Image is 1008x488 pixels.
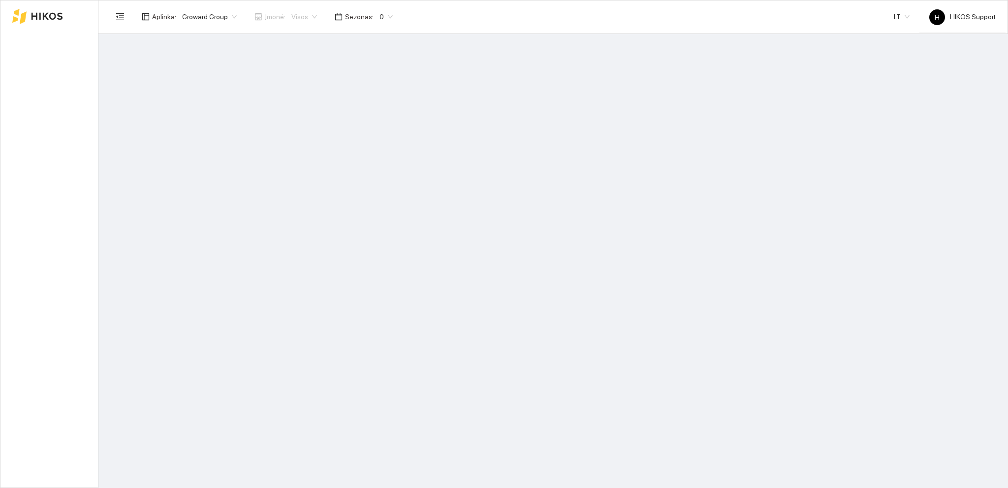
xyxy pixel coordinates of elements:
[152,11,176,22] span: Aplinka :
[929,13,996,21] span: HIKOS Support
[335,13,343,21] span: calendar
[142,13,150,21] span: layout
[254,13,262,21] span: shop
[345,11,374,22] span: Sezonas :
[110,7,130,27] button: menu-fold
[116,12,125,21] span: menu-fold
[291,9,317,24] span: Visos
[182,9,237,24] span: Groward Group
[379,9,393,24] span: 0
[894,9,910,24] span: LT
[265,11,285,22] span: Įmonė :
[935,9,940,25] span: H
